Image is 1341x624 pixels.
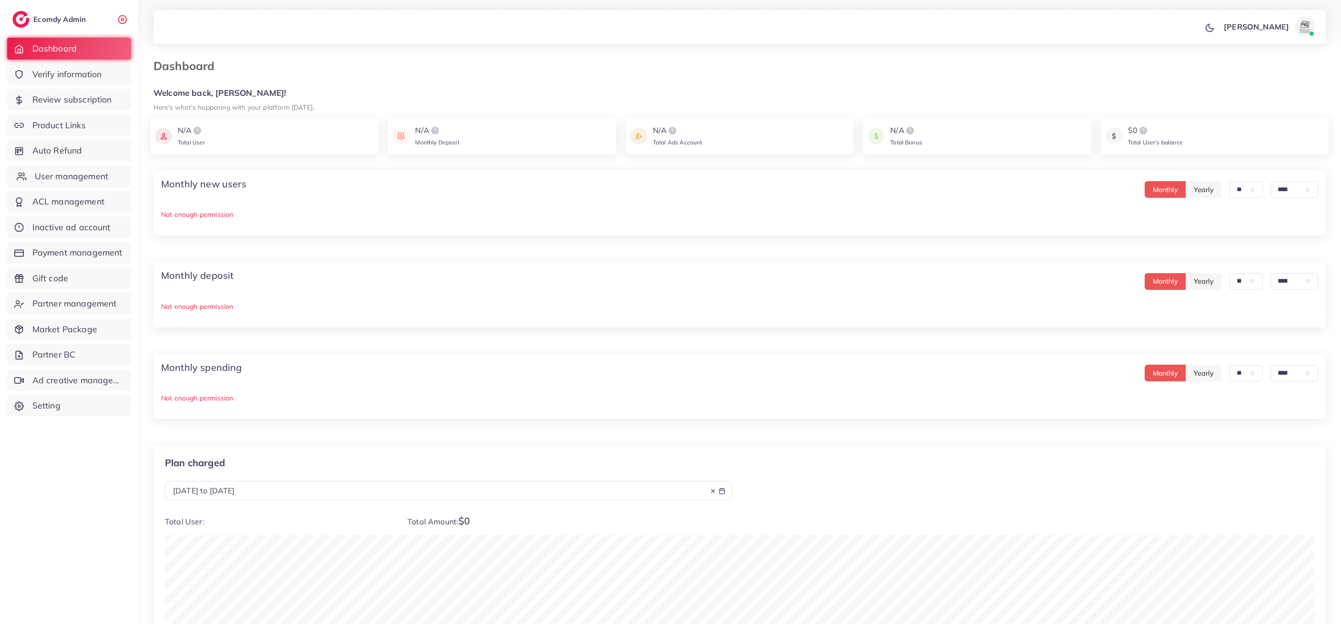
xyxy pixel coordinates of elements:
a: Inactive ad account [7,216,131,238]
a: Product Links [7,114,131,136]
a: Partner management [7,293,131,315]
span: Auto Refund [32,144,82,157]
a: Market Package [7,318,131,340]
div: N/A [178,125,205,136]
small: Here's what's happening with your platform [DATE]. [153,103,314,111]
div: N/A [415,125,459,136]
img: icon payment [868,125,884,147]
img: icon payment [155,125,172,147]
img: logo [429,125,441,136]
span: User management [35,170,108,183]
h3: Dashboard [153,59,222,73]
div: $0 [1128,125,1183,136]
span: Total Bonus [890,139,922,146]
a: Payment management [7,242,131,264]
a: Auto Refund [7,140,131,162]
span: Partner management [32,297,117,310]
img: logo [904,125,916,136]
img: logo [192,125,203,136]
span: ACL management [32,195,104,208]
img: logo [667,125,678,136]
button: Monthly [1145,181,1186,198]
a: Review subscription [7,89,131,111]
span: Monthly Deposit [415,139,459,146]
span: Dashboard [32,42,77,55]
button: Yearly [1186,273,1222,290]
h4: Monthly deposit [161,270,234,281]
button: Yearly [1186,181,1222,198]
a: Setting [7,395,131,417]
a: Ad creative management [7,369,131,391]
a: logoEcomdy Admin [12,11,88,28]
span: Total Ads Account [653,139,702,146]
div: N/A [653,125,702,136]
a: Partner BC [7,344,131,366]
p: Not enough permission [161,392,1318,404]
p: Not enough permission [161,301,1318,312]
a: ACL management [7,191,131,213]
div: N/A [890,125,922,136]
h4: Monthly new users [161,178,246,190]
h5: Welcome back, [PERSON_NAME]! [153,88,1326,98]
span: Partner BC [32,348,76,361]
span: Inactive ad account [32,221,111,234]
button: Monthly [1145,365,1186,381]
span: Total User [178,139,205,146]
span: Setting [32,399,61,412]
span: [DATE] to [DATE] [173,486,235,495]
p: Total User: [165,515,392,527]
p: Plan charged [165,457,732,469]
p: Not enough permission [161,209,1318,220]
a: [PERSON_NAME]avatar [1219,17,1318,36]
img: icon payment [630,125,647,147]
span: Payment management [32,246,122,259]
h4: Monthly spending [161,362,242,373]
img: icon payment [393,125,409,147]
span: Verify information [32,68,102,81]
a: Dashboard [7,38,131,60]
a: Gift code [7,267,131,289]
h2: Ecomdy Admin [33,15,88,24]
span: Review subscription [32,93,112,106]
span: Ad creative management [32,374,124,387]
span: Product Links [32,119,86,132]
a: Verify information [7,63,131,85]
img: logo [12,11,30,28]
img: icon payment [1106,125,1122,147]
button: Yearly [1186,365,1222,381]
img: avatar [1295,17,1314,36]
span: Market Package [32,323,97,336]
span: Gift code [32,272,68,285]
span: Total User’s balance [1128,139,1183,146]
img: logo [1138,125,1149,136]
button: Monthly [1145,273,1186,290]
span: $0 [458,515,470,527]
a: User management [7,165,131,187]
p: Total Amount: [407,515,732,527]
p: [PERSON_NAME] [1224,21,1289,32]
